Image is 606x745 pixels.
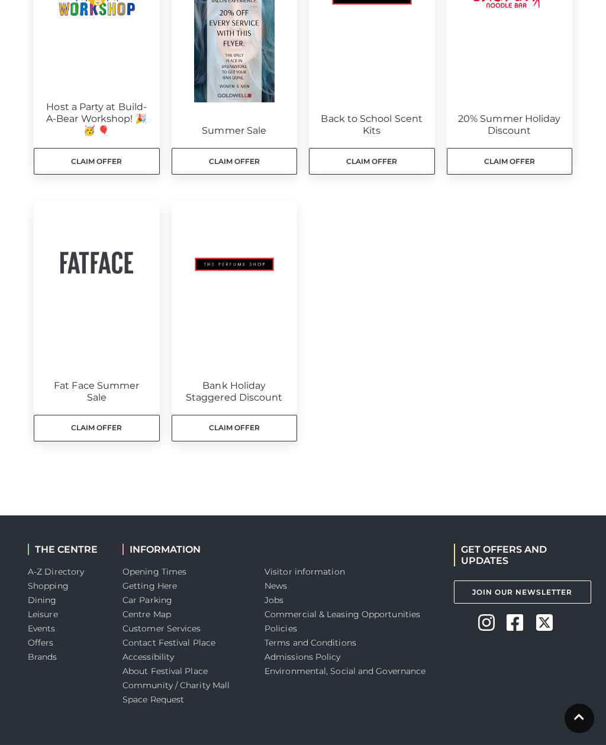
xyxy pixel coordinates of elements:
[123,623,201,634] a: Customer Services
[123,544,247,555] h2: INFORMATION
[172,201,298,441] a: Bank Holiday Staggered Discount Claim Offer
[28,623,56,634] a: Events
[28,609,58,620] a: Leisure
[34,201,160,441] a: Fat Face Summer Sale Claim Offer
[34,148,160,175] span: Claim Offer
[309,113,435,137] p: Back to School Scent Kits
[172,415,298,441] span: Claim Offer
[172,380,298,404] p: Bank Holiday Staggered Discount
[265,637,356,648] a: Terms and Conditions
[309,148,435,175] span: Claim Offer
[123,652,174,662] a: Accessibility
[123,637,215,648] a: Contact Festival Place
[454,544,578,566] h2: GET OFFERS AND UPDATES
[123,595,172,605] a: Car Parking
[265,666,426,676] a: Environmental, Social and Governance
[172,201,298,327] img: The Perfume Shop
[123,680,230,705] a: Community / Charity Mall Space Request
[123,666,208,676] a: About Festival Place
[265,595,283,605] a: Jobs
[447,113,573,137] p: 20% Summer Holiday Discount
[34,101,160,137] p: Host a Party at Build-A-Bear Workshop! 🎉 🥳 🎈
[172,125,298,137] p: Summer Sale
[28,595,57,605] a: Dining
[34,201,160,327] img: Fat Face
[123,580,177,591] a: Getting Here
[265,566,345,577] a: Visitor information
[28,566,84,577] a: A-Z Directory
[265,623,297,634] a: Policies
[34,415,160,441] span: Claim Offer
[265,652,341,662] a: Admissions Policy
[28,544,105,555] h2: THE CENTRE
[265,580,287,591] a: News
[28,637,54,648] a: Offers
[28,652,57,662] a: Brands
[454,580,591,604] a: Join Our Newsletter
[34,380,160,404] p: Fat Face Summer Sale
[123,609,171,620] a: Centre Map
[28,580,69,591] a: Shopping
[123,566,186,577] a: Opening Times
[265,609,420,620] a: Commercial & Leasing Opportunities
[447,148,573,175] span: Claim Offer
[172,148,298,175] span: Claim Offer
